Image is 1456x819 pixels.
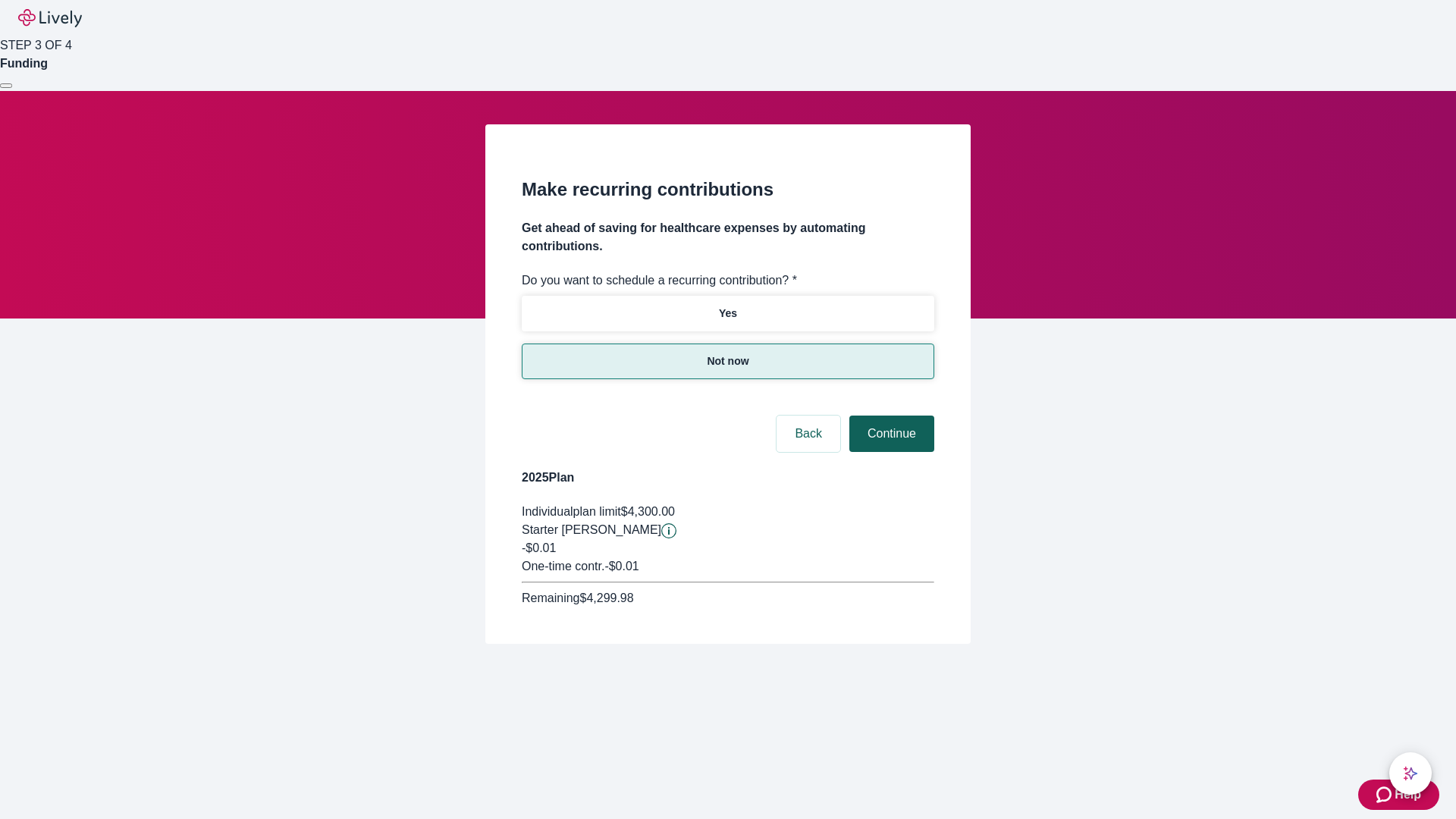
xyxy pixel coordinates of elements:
svg: Lively AI Assistant [1403,766,1418,781]
span: Starter [PERSON_NAME] [522,523,661,536]
h2: Make recurring contributions [522,176,934,203]
button: Zendesk support iconHelp [1358,780,1439,810]
img: Lively [18,9,82,27]
span: One-time contr. [522,560,604,573]
span: - $0.01 [604,560,639,573]
button: Not now [522,344,934,379]
svg: Zendesk support icon [1376,786,1395,804]
span: Individual plan limit [522,505,621,518]
label: Do you want to schedule a recurring contribution? * [522,271,797,290]
h4: 2025 Plan [522,469,934,487]
p: Not now [707,353,748,369]
span: $4,299.98 [579,591,633,604]
button: Lively will contribute $0.01 to establish your account [661,523,676,538]
span: -$0.01 [522,541,556,554]
button: Yes [522,296,934,331]
span: Help [1395,786,1421,804]
button: chat [1389,752,1432,795]
button: Back [777,416,840,452]
h4: Get ahead of saving for healthcare expenses by automating contributions. [522,219,934,256]
p: Yes [719,306,737,322]
span: Remaining [522,591,579,604]
button: Continue [849,416,934,452]
svg: Starter penny details [661,523,676,538]
span: $4,300.00 [621,505,675,518]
